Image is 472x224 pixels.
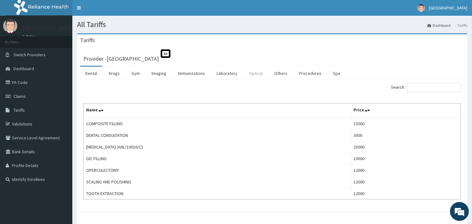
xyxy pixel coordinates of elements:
[14,107,25,113] span: Tariffs
[407,83,461,92] input: Search:
[351,153,461,165] td: 10000
[80,67,102,80] a: Dental
[14,93,26,99] span: Claims
[80,37,95,43] h3: Tariffs
[84,176,351,188] td: SCALING AND POLISHING
[328,67,345,80] a: Spa
[77,20,467,29] h1: All Tariffs
[427,23,451,28] a: Dashboard
[173,67,210,80] a: Immunizations
[22,25,74,31] p: [GEOGRAPHIC_DATA]
[294,67,326,80] a: Procedures
[84,130,351,141] td: DENTAL CONSULTATION
[84,165,351,176] td: OPERCULECTOMY
[126,67,145,80] a: Gym
[14,52,46,58] span: Switch Providers
[14,66,34,71] span: Dashboard
[417,4,425,12] img: User Image
[351,165,461,176] td: 12000
[451,23,467,28] li: Tariffs
[104,67,125,80] a: Drugs
[351,104,461,118] th: Price
[83,56,159,62] h3: Provider - [GEOGRAPHIC_DATA]
[351,176,461,188] td: 12000
[22,34,37,39] a: Online
[351,141,461,153] td: 25000
[84,153,351,165] td: GIC FILLING
[147,67,171,80] a: Imaging
[84,188,351,199] td: TOOTH EXTRACTION
[391,83,461,92] label: Search:
[84,118,351,130] td: COMPOSITE FILLING
[351,118,461,130] td: 15000
[3,19,17,33] img: User Image
[351,130,461,141] td: 3000
[429,5,467,11] span: [GEOGRAPHIC_DATA]
[244,67,268,80] a: Optical
[84,141,351,153] td: [MEDICAL_DATA] (ANL/10016/C)
[269,67,292,80] a: Others
[84,104,351,118] th: Name
[351,188,461,199] td: 12000
[212,67,242,80] a: Laboratory
[161,49,170,58] span: St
